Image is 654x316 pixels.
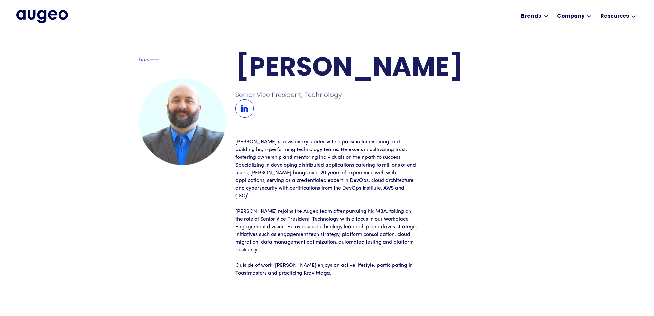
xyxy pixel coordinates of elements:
[235,56,515,82] h1: [PERSON_NAME]
[235,99,254,118] img: LinkedIn Icon
[235,254,419,262] p: ‍
[139,57,166,63] a: Blue text arrowBackBlue decorative line
[16,10,68,23] img: Augeo's full logo in midnight blue.
[137,55,149,63] div: Back
[150,56,159,64] img: Blue decorative line
[521,13,541,20] div: Brands
[235,138,419,200] p: [PERSON_NAME] is a visionary leader with a passion for inspiring and building high-performing tec...
[557,13,585,20] div: Company
[235,90,421,99] div: Senior Vice President, Technology
[235,208,419,254] p: [PERSON_NAME] rejoins the Augeo team after pursuing his MBA, taking on the role of Senior Vice Pr...
[235,200,419,208] p: ‍
[16,10,68,23] a: home
[601,13,629,20] div: Resources
[235,262,419,277] p: Outside of work, [PERSON_NAME] enjoys an active lifestyle, participating in Toastmasters and prac...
